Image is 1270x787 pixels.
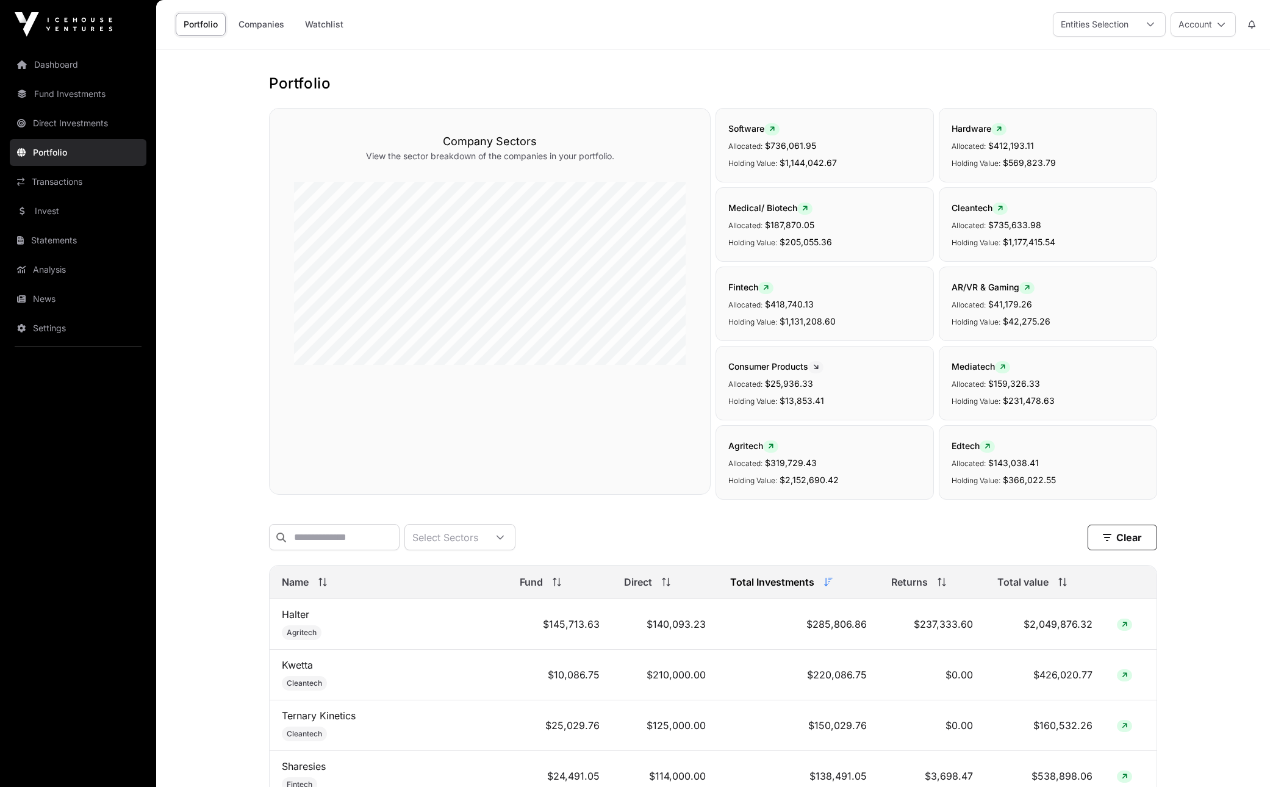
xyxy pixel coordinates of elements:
[952,379,986,389] span: Allocated:
[10,168,146,195] a: Transactions
[988,458,1039,468] span: $143,038.41
[1003,475,1056,485] span: $366,022.55
[1003,157,1056,168] span: $569,823.79
[952,123,1006,134] span: Hardware
[294,133,686,150] h3: Company Sectors
[718,700,879,751] td: $150,029.76
[952,459,986,468] span: Allocated:
[405,525,486,550] div: Select Sectors
[728,459,762,468] span: Allocated:
[765,299,814,309] span: $418,740.13
[718,599,879,650] td: $285,806.86
[1003,395,1055,406] span: $231,478.63
[879,650,985,700] td: $0.00
[952,317,1000,326] span: Holding Value:
[176,13,226,36] a: Portfolio
[730,575,814,589] span: Total Investments
[728,221,762,230] span: Allocated:
[997,575,1049,589] span: Total value
[269,74,1157,93] h1: Portfolio
[780,395,824,406] span: $13,853.41
[612,700,718,751] td: $125,000.00
[952,440,995,451] span: Edtech
[612,599,718,650] td: $140,093.23
[765,140,816,151] span: $736,061.95
[988,220,1041,230] span: $735,633.98
[1209,728,1270,787] iframe: Chat Widget
[952,476,1000,485] span: Holding Value:
[294,150,686,162] p: View the sector breakdown of the companies in your portfolio.
[879,700,985,751] td: $0.00
[780,237,832,247] span: $205,055.36
[728,361,823,372] span: Consumer Products
[508,599,612,650] td: $145,713.63
[282,760,326,772] a: Sharesies
[1003,237,1055,247] span: $1,177,415.54
[508,700,612,751] td: $25,029.76
[780,157,837,168] span: $1,144,042.67
[728,123,780,134] span: Software
[10,286,146,312] a: News
[728,203,813,213] span: Medical/ Biotech
[952,203,1008,213] span: Cleantech
[728,300,762,309] span: Allocated:
[10,315,146,342] a: Settings
[1053,13,1136,36] div: Entities Selection
[297,13,351,36] a: Watchlist
[728,282,773,292] span: Fintech
[10,139,146,166] a: Portfolio
[1171,12,1236,37] button: Account
[952,361,1010,372] span: Mediatech
[952,221,986,230] span: Allocated:
[780,475,839,485] span: $2,152,690.42
[728,397,777,406] span: Holding Value:
[624,575,652,589] span: Direct
[952,300,986,309] span: Allocated:
[728,238,777,247] span: Holding Value:
[10,51,146,78] a: Dashboard
[988,140,1034,151] span: $412,193.11
[952,159,1000,168] span: Holding Value:
[765,458,817,468] span: $319,729.43
[765,220,814,230] span: $187,870.05
[520,575,543,589] span: Fund
[10,256,146,283] a: Analysis
[231,13,292,36] a: Companies
[282,608,309,620] a: Halter
[879,599,985,650] td: $237,333.60
[1003,316,1050,326] span: $42,275.26
[952,397,1000,406] span: Holding Value:
[282,659,313,671] a: Kwetta
[10,198,146,225] a: Invest
[985,650,1105,700] td: $426,020.77
[508,650,612,700] td: $10,086.75
[988,378,1040,389] span: $159,326.33
[10,110,146,137] a: Direct Investments
[1088,525,1157,550] button: Clear
[612,650,718,700] td: $210,000.00
[15,12,112,37] img: Icehouse Ventures Logo
[952,238,1000,247] span: Holding Value:
[891,575,928,589] span: Returns
[282,710,356,722] a: Ternary Kinetics
[728,440,778,451] span: Agritech
[985,599,1105,650] td: $2,049,876.32
[287,729,322,739] span: Cleantech
[952,142,986,151] span: Allocated:
[728,476,777,485] span: Holding Value:
[780,316,836,326] span: $1,131,208.60
[287,628,317,638] span: Agritech
[718,650,879,700] td: $220,086.75
[287,678,322,688] span: Cleantech
[282,575,309,589] span: Name
[728,142,762,151] span: Allocated:
[10,81,146,107] a: Fund Investments
[728,317,777,326] span: Holding Value:
[10,227,146,254] a: Statements
[952,282,1035,292] span: AR/VR & Gaming
[765,378,813,389] span: $25,936.33
[985,700,1105,751] td: $160,532.26
[728,159,777,168] span: Holding Value:
[728,379,762,389] span: Allocated:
